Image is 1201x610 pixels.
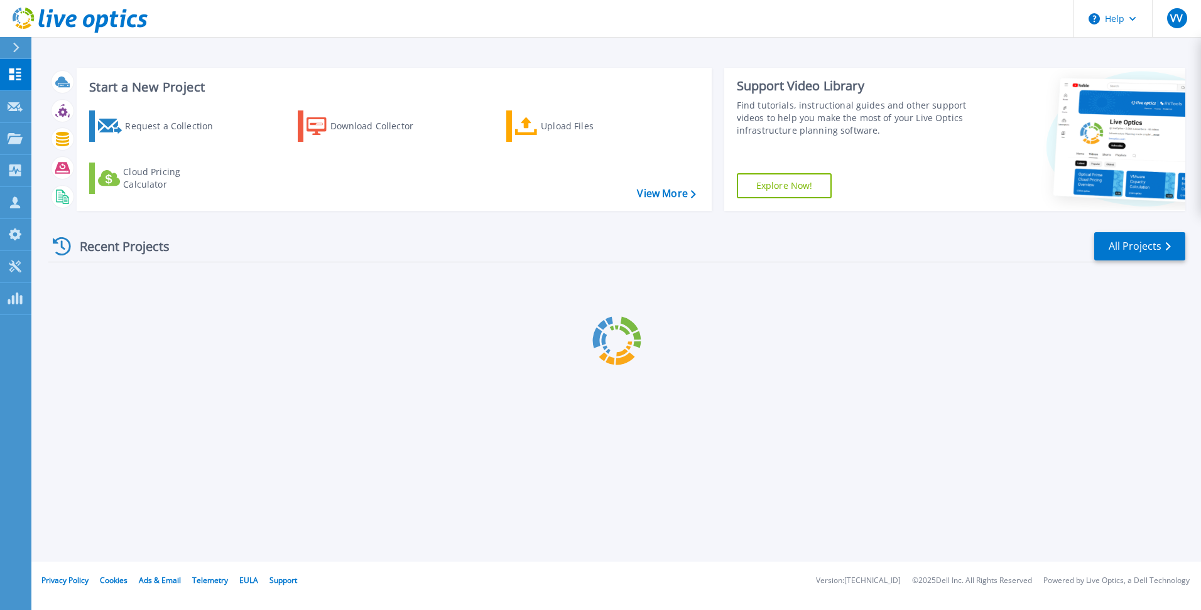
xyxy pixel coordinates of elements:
[330,114,431,139] div: Download Collector
[912,577,1032,585] li: © 2025 Dell Inc. All Rights Reserved
[737,99,972,137] div: Find tutorials, instructional guides and other support videos to help you make the most of your L...
[125,114,226,139] div: Request a Collection
[192,575,228,586] a: Telemetry
[1043,577,1190,585] li: Powered by Live Optics, a Dell Technology
[816,577,901,585] li: Version: [TECHNICAL_ID]
[298,110,438,142] a: Download Collector
[123,166,224,191] div: Cloud Pricing Calculator
[89,163,229,194] a: Cloud Pricing Calculator
[737,173,832,198] a: Explore Now!
[506,110,646,142] a: Upload Files
[637,188,695,200] a: View More
[48,231,187,262] div: Recent Projects
[1094,232,1185,260] a: All Projects
[89,110,229,142] a: Request a Collection
[139,575,181,586] a: Ads & Email
[269,575,297,586] a: Support
[737,78,972,94] div: Support Video Library
[89,80,695,94] h3: Start a New Project
[41,575,89,586] a: Privacy Policy
[1170,13,1183,23] span: VV
[100,575,128,586] a: Cookies
[541,114,641,139] div: Upload Files
[239,575,258,586] a: EULA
